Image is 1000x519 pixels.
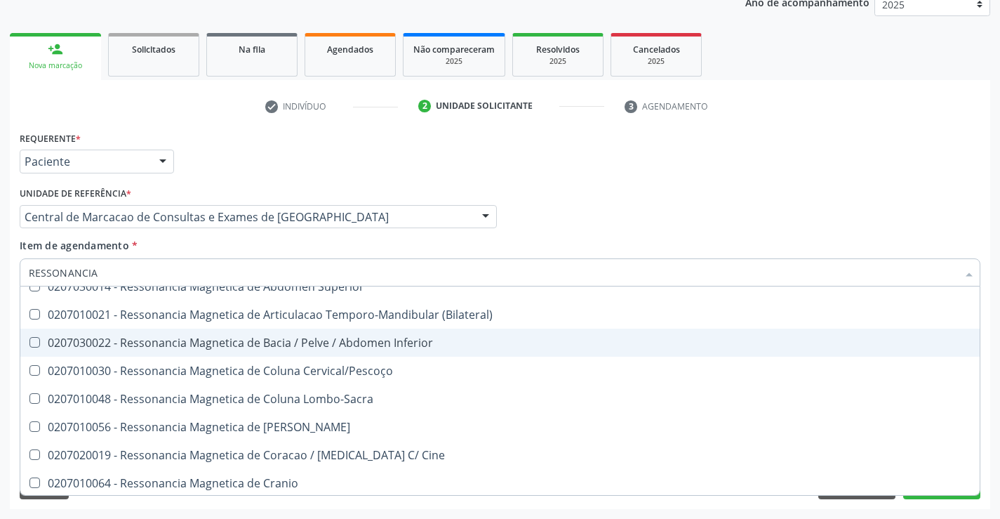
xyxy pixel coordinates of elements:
[621,56,691,67] div: 2025
[29,309,971,320] div: 0207010021 - Ressonancia Magnetica de Articulacao Temporo-Mandibular (Bilateral)
[29,449,971,461] div: 0207020019 - Ressonancia Magnetica de Coracao / [MEDICAL_DATA] C/ Cine
[20,183,131,205] label: Unidade de referência
[536,44,580,55] span: Resolvidos
[239,44,265,55] span: Na fila
[20,239,129,252] span: Item de agendamento
[413,56,495,67] div: 2025
[48,41,63,57] div: person_add
[25,155,145,169] span: Paciente
[29,281,971,292] div: 0207030014 - Ressonancia Magnetica de Abdomen Superior
[327,44,373,55] span: Agendados
[25,210,468,224] span: Central de Marcacao de Consultas e Exames de [GEOGRAPHIC_DATA]
[523,56,593,67] div: 2025
[29,421,971,433] div: 0207010056 - Ressonancia Magnetica de [PERSON_NAME]
[20,60,91,71] div: Nova marcação
[633,44,680,55] span: Cancelados
[132,44,175,55] span: Solicitados
[418,100,431,112] div: 2
[29,337,971,348] div: 0207030022 - Ressonancia Magnetica de Bacia / Pelve / Abdomen Inferior
[29,393,971,405] div: 0207010048 - Ressonancia Magnetica de Coluna Lombo-Sacra
[29,258,957,287] input: Buscar por procedimentos
[436,100,533,112] div: Unidade solicitante
[29,365,971,376] div: 0207010030 - Ressonancia Magnetica de Coluna Cervical/Pescoço
[29,478,971,489] div: 0207010064 - Ressonancia Magnetica de Cranio
[413,44,495,55] span: Não compareceram
[20,128,81,150] label: Requerente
